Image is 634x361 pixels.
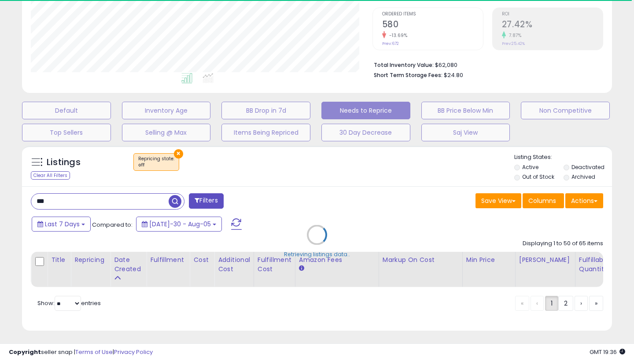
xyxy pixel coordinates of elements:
strong: Copyright [9,348,41,356]
b: Short Term Storage Fees: [374,71,442,79]
small: 7.87% [506,32,522,39]
span: Ordered Items [382,12,483,17]
button: Items Being Repriced [221,124,310,141]
a: Privacy Policy [114,348,153,356]
button: Default [22,102,111,119]
span: ROI [502,12,603,17]
small: Prev: 25.42% [502,41,525,46]
button: Top Sellers [22,124,111,141]
button: Selling @ Max [122,124,211,141]
div: Retrieving listings data.. [284,250,350,258]
span: $24.80 [444,71,463,79]
small: Prev: 672 [382,41,399,46]
h2: 27.42% [502,19,603,31]
button: Saj View [421,124,510,141]
b: Total Inventory Value: [374,61,434,69]
button: 30 Day Decrease [321,124,410,141]
a: Terms of Use [75,348,113,356]
small: -13.69% [386,32,408,39]
button: Inventory Age [122,102,211,119]
li: $62,080 [374,59,597,70]
button: BB Price Below Min [421,102,510,119]
button: Non Competitive [521,102,610,119]
span: 2025-08-13 19:36 GMT [590,348,625,356]
button: BB Drop in 7d [221,102,310,119]
h2: 580 [382,19,483,31]
div: seller snap | | [9,348,153,357]
button: Needs to Reprice [321,102,410,119]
